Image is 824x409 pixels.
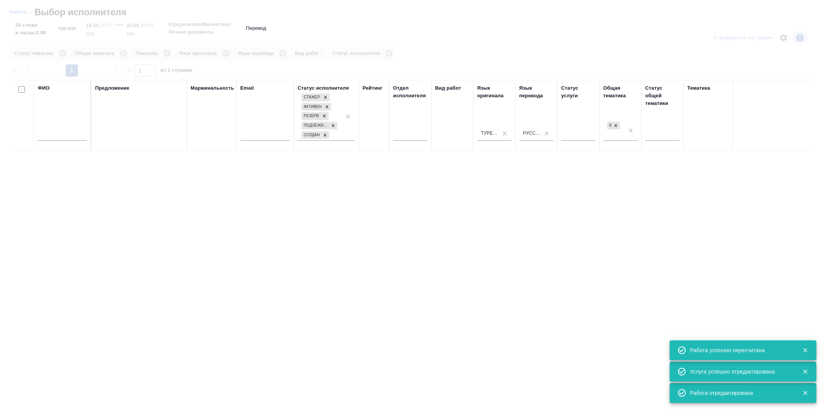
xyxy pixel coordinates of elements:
div: Статус исполнителя [298,84,349,92]
div: Язык оригинала [477,84,512,100]
button: Закрыть [797,390,813,396]
div: Юридическая/Финансовая [606,121,621,130]
div: Тематика [687,84,710,92]
div: Стажер [301,93,321,101]
div: Язык перевода [519,84,554,100]
div: Статус услуги [561,84,596,100]
div: Стажер, Активен, Резерв, Подлежит внедрению, Создан [301,111,329,121]
div: Email [240,84,254,92]
button: Закрыть [797,347,813,354]
div: Стажер, Активен, Резерв, Подлежит внедрению, Создан [301,130,330,140]
div: Стажер, Активен, Резерв, Подлежит внедрению, Создан [301,121,338,130]
div: Работа отредактирована [690,389,791,397]
button: Закрыть [797,368,813,375]
div: Общая тематика [603,84,638,100]
div: Услуга успешно отредактирована [690,368,791,375]
div: Маржинальность [191,84,234,92]
div: Стажер, Активен, Резерв, Подлежит внедрению, Создан [301,93,330,102]
p: Перевод [246,24,266,32]
div: Юридическая/Финансовая [607,122,612,130]
div: ФИО [38,84,50,92]
div: Турецкий [481,130,499,137]
div: Рейтинг [363,84,382,92]
div: Вид работ [435,84,461,92]
div: Русский [523,130,541,137]
div: Стажер, Активен, Резерв, Подлежит внедрению, Создан [301,102,332,112]
div: Подлежит внедрению [301,122,329,130]
div: Работа успешно пересчитана [690,346,791,354]
div: Активен [301,103,323,111]
div: Статус общей тематики [645,84,680,107]
div: Предложение [95,84,130,92]
div: Резерв [301,112,320,120]
div: Отдел исполнителя [393,84,427,100]
div: Создан [301,131,321,139]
